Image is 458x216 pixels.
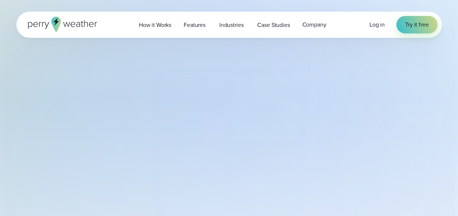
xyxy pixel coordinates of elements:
a: Case Studies [251,17,296,32]
span: Case Studies [257,21,290,29]
span: Features [184,21,205,29]
span: Try it free [405,20,428,29]
a: Log in [369,20,385,29]
span: Company [302,20,326,29]
span: Industries [219,21,244,29]
a: Try it free [396,16,437,33]
span: How it Works [139,21,171,29]
a: How it Works [133,17,177,32]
